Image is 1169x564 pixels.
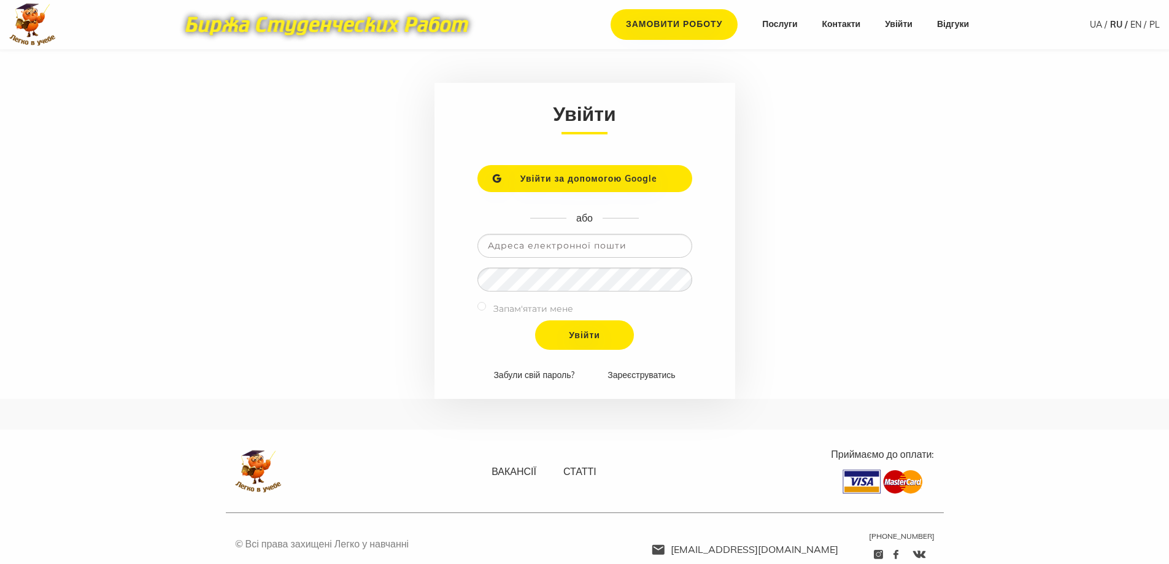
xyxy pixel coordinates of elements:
[1090,19,1102,30] font: UA
[174,8,480,42] img: motto-12e01f5a76059d5f6a28199ef077b1f78e012cfde436ab5cf1d4517935686d32.gif
[235,450,282,493] img: logo-c4363faeb99b52c628a42810ed6dfb4293a56d4e4775eb116515dfe7f33672af.png
[885,18,912,31] a: Увійти
[822,18,861,29] font: Контакти
[1110,19,1122,30] font: RU
[652,543,838,555] a: [EMAIL_ADDRESS][DOMAIN_NAME]
[520,173,657,184] font: Увійти за допомогою Google
[608,369,675,381] font: Зареєструватись
[492,465,536,477] font: Вакансії
[885,18,912,29] font: Увійти
[1130,19,1141,30] font: EN
[1090,19,1107,30] a: UA
[843,469,923,494] img: payment-9f1e57a40afa9551f317c30803f4599b5451cfe178a159d0fc6f00a10d51d3ba.png
[822,18,861,31] a: Контакти
[235,538,409,550] font: © Всі права захищені Легко у навчанні
[477,234,692,258] input: Адреса електронної пошти
[1110,19,1127,30] a: RU
[869,531,935,541] a: [PHONE_NUMBER]
[493,369,574,381] font: Забули свій пароль?
[553,101,615,126] font: Увійти
[831,448,934,460] font: Приймаємо до оплати:
[9,3,56,46] img: logo-c4363faeb99b52c628a42810ed6dfb4293a56d4e4775eb116515dfe7f33672af.png
[493,303,573,314] font: Запам'ятати мене
[608,369,675,381] a: Зареєструватись
[611,9,738,40] a: Замовити роботу
[1149,19,1160,30] a: PL
[563,465,596,479] a: Статті
[477,165,692,192] a: Увійти за допомогою Google
[493,369,574,381] a: Забули свій пароль?
[576,212,593,224] font: або
[626,18,722,29] font: Замовити роботу
[671,543,838,555] font: [EMAIL_ADDRESS][DOMAIN_NAME]
[1130,19,1146,30] a: EN
[492,465,536,479] a: Вакансії
[563,465,596,477] font: Статті
[762,18,797,31] a: Послуги
[937,18,969,29] font: Відгуки
[762,18,797,29] font: Послуги
[535,320,634,350] input: Увійти
[937,18,969,31] a: Відгуки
